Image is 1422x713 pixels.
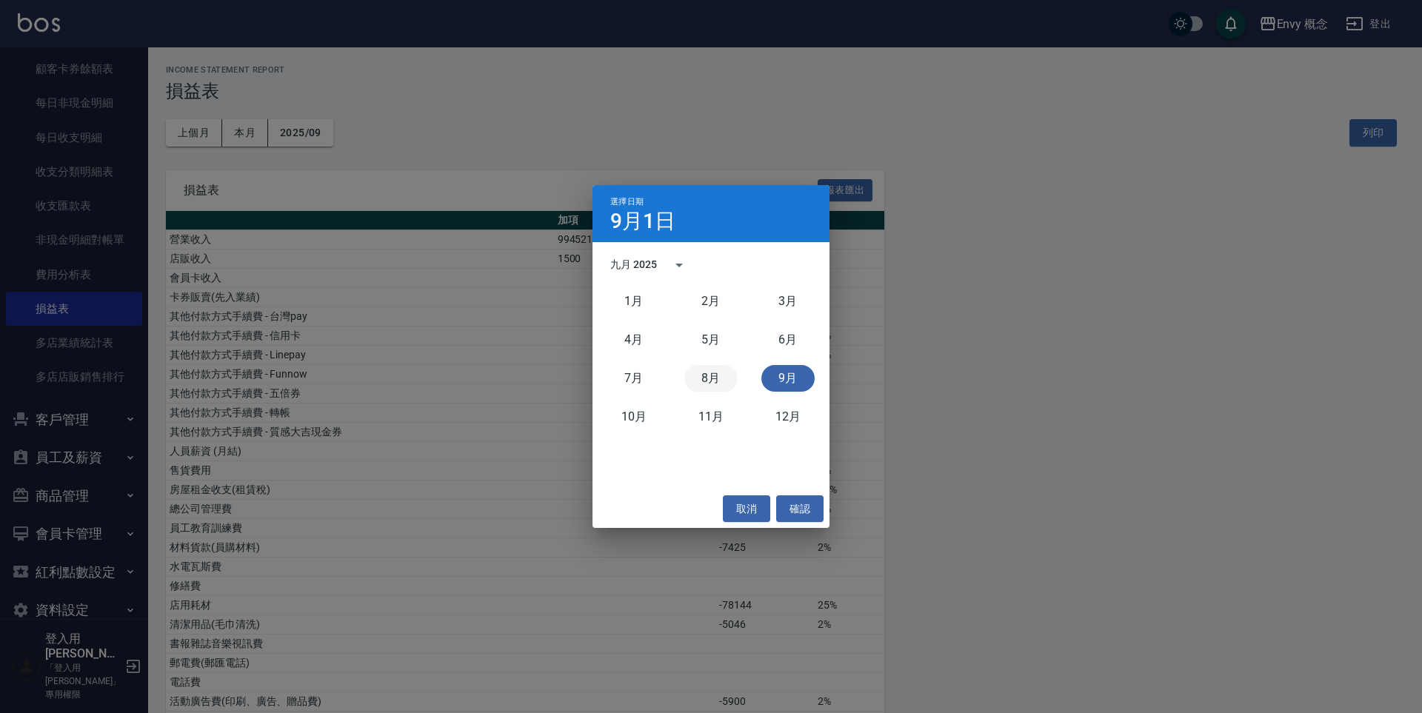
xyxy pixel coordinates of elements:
[684,288,738,315] button: 二月
[776,495,824,523] button: 確認
[761,404,815,430] button: 十二月
[684,365,738,392] button: 八月
[761,288,815,315] button: 三月
[723,495,770,523] button: 取消
[610,212,675,230] h4: 9月1日
[607,288,661,315] button: 一月
[610,197,644,207] span: 選擇日期
[607,327,661,353] button: 四月
[761,327,815,353] button: 六月
[607,365,661,392] button: 七月
[661,247,697,283] button: calendar view is open, switch to year view
[684,404,738,430] button: 十一月
[607,404,661,430] button: 十月
[684,327,738,353] button: 五月
[610,257,657,272] div: 九月 2025
[761,365,815,392] button: 九月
